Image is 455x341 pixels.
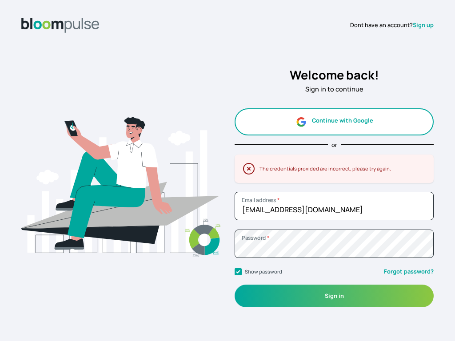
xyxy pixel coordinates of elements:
a: Forgot password? [384,267,434,276]
p: Sign in to continue [235,84,434,94]
img: signin.svg [21,44,220,330]
div: The credentials provided are incorrect, please try again. [259,165,419,173]
label: Show password [245,268,282,275]
h2: Welcome back! [235,66,434,84]
img: Bloom Logo [21,18,100,33]
a: Sign up [413,21,434,29]
p: or [331,141,337,149]
button: Continue with Google [235,108,434,135]
button: Sign in [235,285,434,307]
img: google.svg [295,116,307,127]
span: Dont have an account? [350,21,413,29]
